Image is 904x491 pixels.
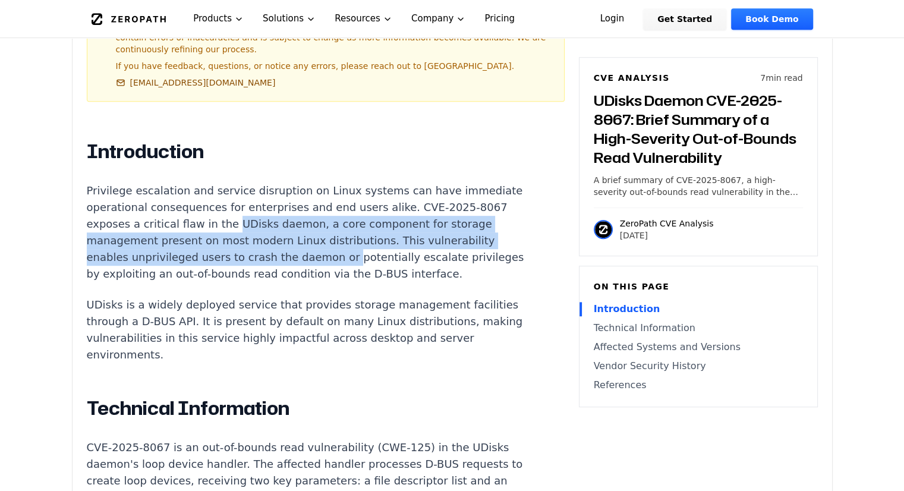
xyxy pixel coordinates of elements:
[594,378,803,392] a: References
[760,72,802,84] p: 7 min read
[620,218,714,229] p: ZeroPath CVE Analysis
[594,359,803,373] a: Vendor Security History
[116,77,276,89] a: [EMAIL_ADDRESS][DOMAIN_NAME]
[87,297,529,363] p: UDisks is a widely deployed service that provides storage management facilities through a D-BUS A...
[620,229,714,241] p: [DATE]
[643,8,726,30] a: Get Started
[87,182,529,282] p: Privilege escalation and service disruption on Linux systems can have immediate operational conse...
[87,140,529,163] h2: Introduction
[116,60,555,72] p: If you have feedback, questions, or notice any errors, please reach out to [GEOGRAPHIC_DATA].
[586,8,639,30] a: Login
[594,220,613,239] img: ZeroPath CVE Analysis
[731,8,812,30] a: Book Demo
[594,174,803,198] p: A brief summary of CVE-2025-8067, a high-severity out-of-bounds read vulnerability in the UDisks ...
[594,72,670,84] h6: CVE Analysis
[594,340,803,354] a: Affected Systems and Versions
[87,396,529,420] h2: Technical Information
[594,91,803,167] h3: UDisks Daemon CVE-2025-8067: Brief Summary of a High-Severity Out-of-Bounds Read Vulnerability
[594,321,803,335] a: Technical Information
[594,281,803,292] h6: On this page
[594,302,803,316] a: Introduction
